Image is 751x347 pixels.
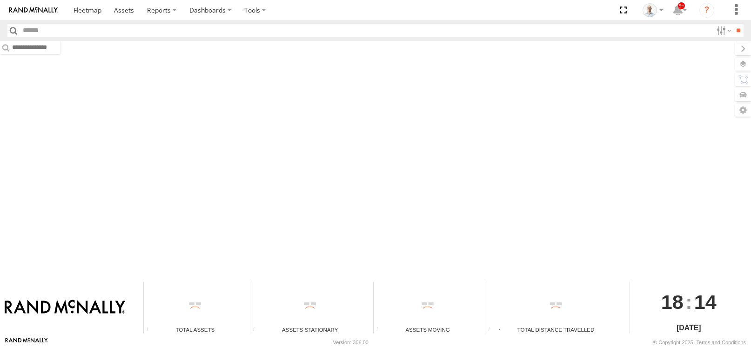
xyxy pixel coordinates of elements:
span: 14 [694,282,717,322]
div: Kurt Byers [639,3,666,17]
div: Assets Moving [374,326,482,334]
img: rand-logo.svg [9,7,58,13]
div: © Copyright 2025 - [653,340,746,345]
div: Version: 306.00 [333,340,369,345]
label: Map Settings [735,104,751,117]
div: [DATE] [630,322,748,334]
div: Total Distance Travelled [485,326,626,334]
img: Rand McNally [5,300,125,315]
div: Total Assets [144,326,246,334]
div: Total number of assets current stationary. [250,327,264,334]
a: Visit our Website [5,338,48,347]
i: ? [699,3,714,18]
label: Search Filter Options [713,24,733,37]
a: Terms and Conditions [697,340,746,345]
div: : [630,282,748,322]
div: Total number of assets current in transit. [374,327,388,334]
div: Total distance travelled by all assets within specified date range and applied filters [485,327,499,334]
span: 18 [661,282,684,322]
div: Total number of Enabled Assets [144,327,158,334]
div: Assets Stationary [250,326,370,334]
